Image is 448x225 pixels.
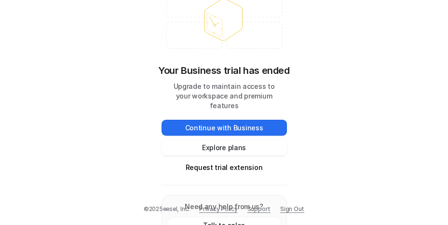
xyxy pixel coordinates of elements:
p: Need any help from us? [168,201,281,211]
p: Upgrade to maintain access to your workspace and premium features [162,82,287,111]
span: Support [247,205,271,213]
a: Privacy Policy [199,205,238,213]
a: Sign Out [280,205,304,213]
p: Your Business trial has ended [158,63,289,78]
button: Request trial extension [162,159,287,175]
button: Explore plans [162,140,287,155]
button: Continue with Business [162,120,287,136]
p: © 2025 eesel, Inc. [144,205,190,213]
